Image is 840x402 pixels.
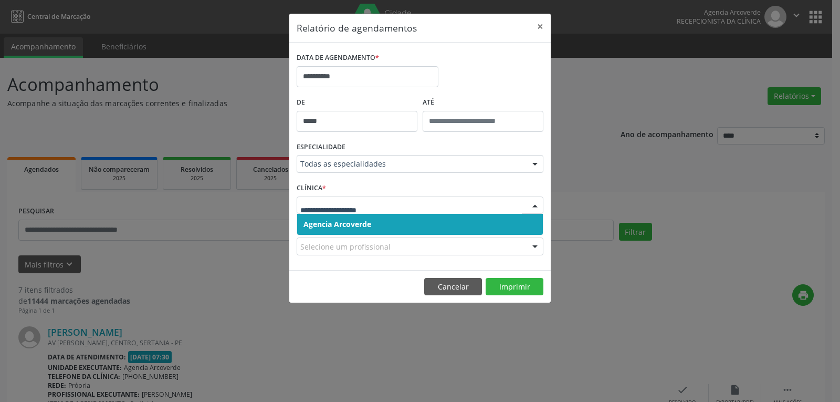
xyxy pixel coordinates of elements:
span: Selecione um profissional [300,241,391,252]
span: Todas as especialidades [300,159,522,169]
span: Agencia Arcoverde [303,219,371,229]
button: Close [530,14,551,39]
label: De [297,95,417,111]
h5: Relatório de agendamentos [297,21,417,35]
button: Cancelar [424,278,482,296]
label: ATÉ [423,95,543,111]
button: Imprimir [486,278,543,296]
label: ESPECIALIDADE [297,139,345,156]
label: DATA DE AGENDAMENTO [297,50,379,66]
label: CLÍNICA [297,180,326,197]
